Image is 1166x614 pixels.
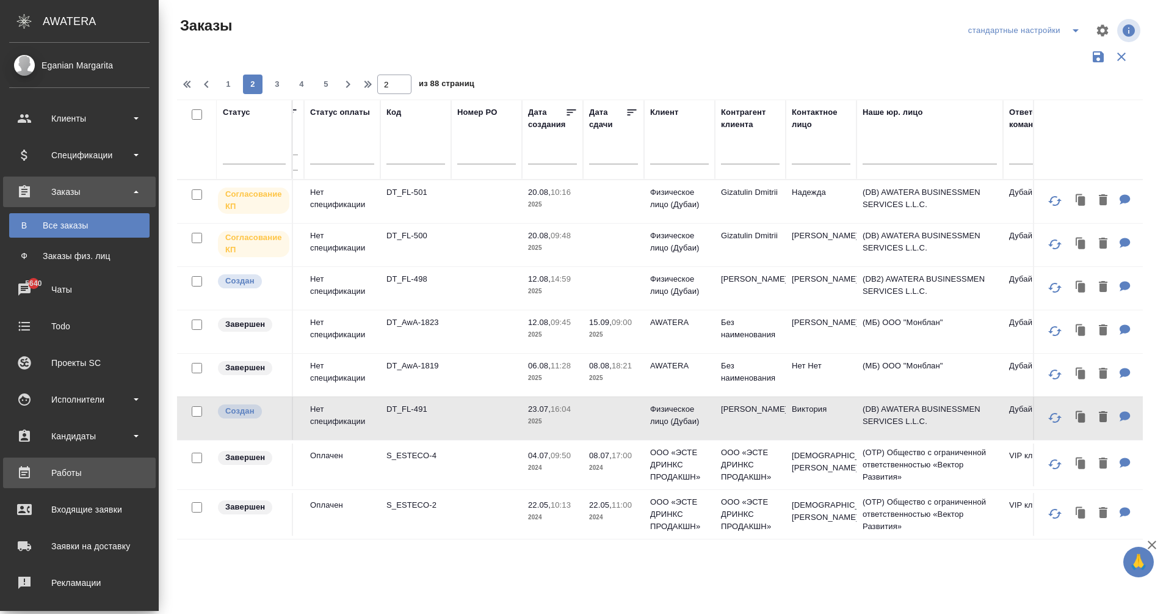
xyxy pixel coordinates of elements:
[18,277,49,290] span: 5640
[1040,360,1070,389] button: Обновить
[386,230,445,242] p: DT_FL-500
[1003,493,1074,536] td: VIP клиенты
[589,462,638,474] p: 2024
[528,329,577,341] p: 2025
[386,499,445,511] p: S_ESTECO-2
[856,440,1003,489] td: (OTP) Общество с ограниченной ответственностью «Вектор Развития»
[650,230,709,254] p: Физическое лицо (Дубаи)
[551,318,571,327] p: 09:45
[9,59,150,72] div: Eganian Margarita
[650,447,709,483] p: ООО «ЭСТЕ ДРИНКС ПРОДАКШН»
[786,180,856,223] td: Надежда
[528,404,551,414] p: 23.07,
[9,500,150,519] div: Входящие заявки
[1040,450,1070,479] button: Обновить
[1009,106,1070,131] div: Ответственная команда
[650,316,709,329] p: AWATERA
[551,500,571,510] p: 10:13
[612,451,632,460] p: 17:00
[219,75,238,94] button: 1
[316,78,336,90] span: 5
[786,397,856,440] td: Виктория
[786,354,856,397] td: Нет Нет
[43,9,159,34] div: AWATERA
[9,354,150,372] div: Проекты SC
[528,242,577,254] p: 2025
[551,231,571,240] p: 09:48
[292,75,311,94] button: 4
[225,501,265,513] p: Завершен
[304,267,380,310] td: Нет спецификации
[650,273,709,298] p: Физическое лицо (Дубаи)
[225,362,265,374] p: Завершен
[650,106,678,119] div: Клиент
[1040,186,1070,216] button: Обновить
[1123,547,1154,577] button: 🙏
[589,372,638,384] p: 2025
[386,106,401,119] div: Код
[721,403,780,415] p: [PERSON_NAME]
[457,106,497,119] div: Номер PO
[9,244,150,268] a: ФЗаказы физ. лиц
[1093,451,1113,477] button: Удалить
[316,75,336,94] button: 5
[217,360,286,376] div: Выставляет КМ при направлении счета или после выполнения всех работ/сдачи заказа клиенту. Окончат...
[1070,188,1093,213] button: Клонировать
[965,21,1088,40] div: split button
[528,231,551,240] p: 20.08,
[225,318,265,331] p: Завершен
[856,354,1003,397] td: (МБ) ООО "Монблан"
[650,360,709,372] p: AWATERA
[1093,232,1113,257] button: Удалить
[589,329,638,341] p: 2025
[9,574,150,592] div: Рекламации
[310,106,370,119] div: Статус оплаты
[304,397,380,440] td: Нет спецификации
[15,219,143,232] div: Все заказы
[1087,45,1110,68] button: Сохранить фильтры
[1040,499,1070,528] button: Обновить
[1040,273,1070,302] button: Обновить
[1003,180,1074,223] td: Дубай
[1040,316,1070,346] button: Обновить
[9,390,150,409] div: Исполнители
[1110,45,1133,68] button: Сбросить фильтры
[217,273,286,290] div: Выставляется автоматически при создании заказа
[304,310,380,353] td: Нет спецификации
[217,403,286,420] div: Выставляется автоматически при создании заказа
[1070,362,1093,387] button: Клонировать
[1093,501,1113,526] button: Удалить
[721,273,780,285] p: [PERSON_NAME]
[1003,224,1074,266] td: Дубай
[721,186,780,199] p: Gizatulin Dmitrii
[9,280,150,299] div: Чаты
[1003,267,1074,310] td: Дубай
[9,427,150,445] div: Кандидаты
[1003,310,1074,353] td: Дубай
[225,232,282,256] p: Согласование КП
[3,274,156,305] a: 5640Чаты
[589,511,638,524] p: 2024
[1070,501,1093,526] button: Клонировать
[217,499,286,516] div: Выставляет КМ при направлении счета или после выполнения всех работ/сдачи заказа клиенту. Окончат...
[528,274,551,283] p: 12.08,
[721,316,780,341] p: Без наименования
[1003,397,1074,440] td: Дубай
[528,511,577,524] p: 2024
[386,273,445,285] p: DT_FL-498
[528,285,577,298] p: 2025
[9,317,150,335] div: Todo
[304,354,380,397] td: Нет спецификации
[528,451,551,460] p: 04.07,
[225,188,282,213] p: Согласование КП
[9,109,150,128] div: Клиенты
[15,250,143,262] div: Заказы физ. лиц
[225,405,255,417] p: Создан
[386,450,445,462] p: S_ESTECO-4
[304,444,380,486] td: Оплачен
[304,493,380,536] td: Оплачен
[3,311,156,342] a: Todo
[589,106,626,131] div: Дата сдачи
[528,500,551,510] p: 22.05,
[721,106,780,131] div: Контрагент клиента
